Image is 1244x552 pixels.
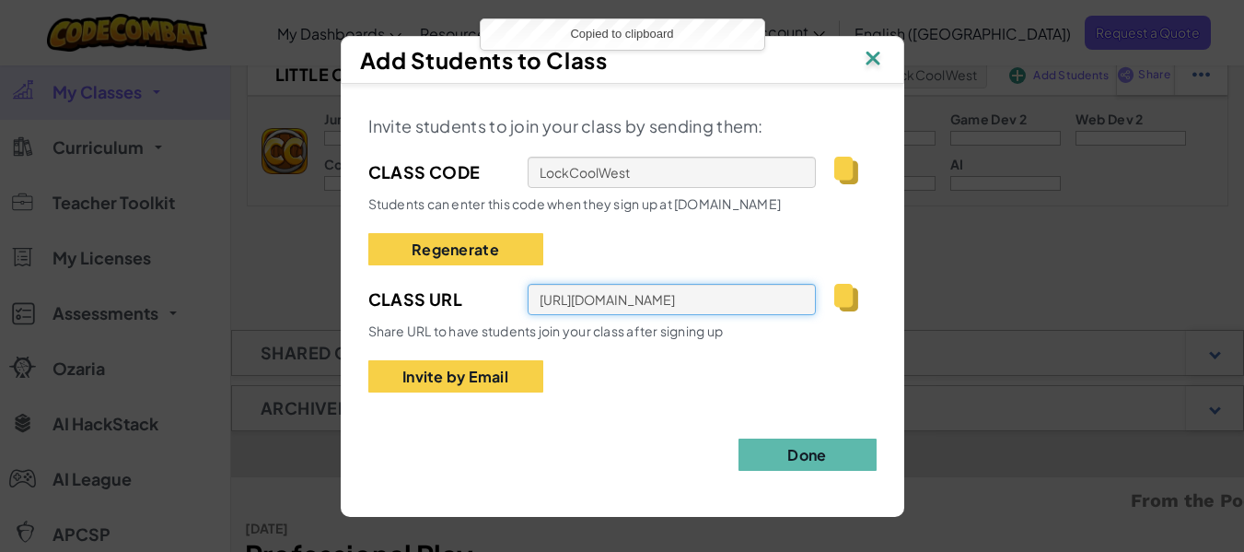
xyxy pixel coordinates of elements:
[834,284,857,311] img: IconCopy.svg
[834,157,857,184] img: IconCopy.svg
[368,195,782,212] span: Students can enter this code when they sign up at [DOMAIN_NAME]
[368,159,509,186] span: Class Code
[360,46,608,74] span: Add Students to Class
[738,439,877,471] button: Done
[861,46,885,74] img: IconClose.svg
[368,233,543,265] button: Regenerate
[368,286,509,313] span: Class Url
[368,115,763,136] span: Invite students to join your class by sending them:
[570,27,673,41] span: Copied to clipboard
[368,360,543,393] button: Invite by Email
[368,323,724,339] span: Share URL to have students join your class after signing up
